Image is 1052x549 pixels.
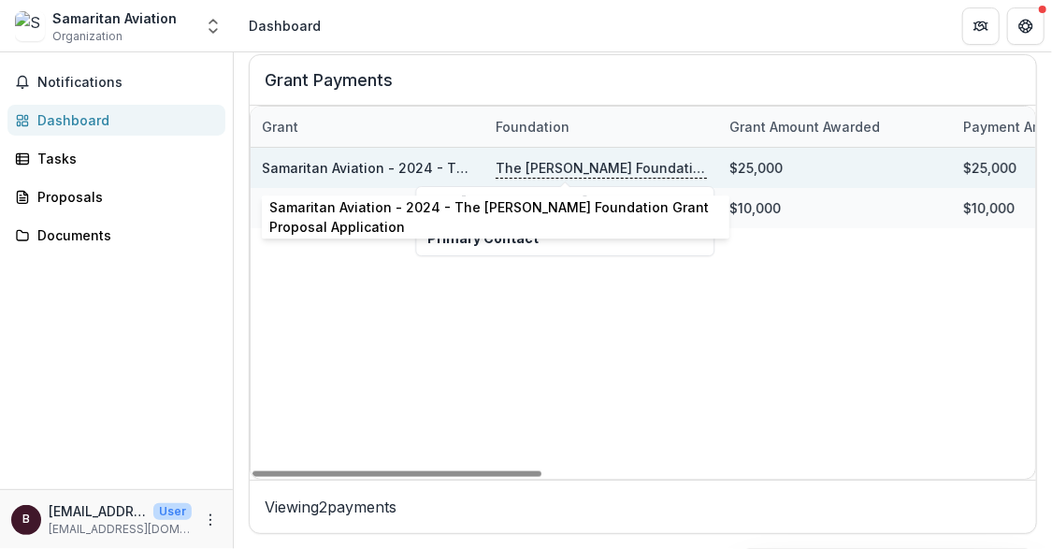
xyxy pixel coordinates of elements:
[496,158,707,179] p: The [PERSON_NAME] Foundation
[37,149,210,168] div: Tasks
[37,225,210,245] div: Documents
[7,181,225,212] a: Proposals
[153,503,192,520] p: User
[718,117,891,137] div: Grant amount awarded
[251,107,484,147] div: Grant
[7,105,225,136] a: Dashboard
[52,28,122,45] span: Organization
[265,496,1021,518] p: Viewing 2 payments
[484,107,718,147] div: Foundation
[15,11,45,41] img: Samaritan Aviation
[199,509,222,531] button: More
[37,75,218,91] span: Notifications
[49,501,146,521] p: [EMAIL_ADDRESS][DOMAIN_NAME]
[37,187,210,207] div: Proposals
[37,110,210,130] div: Dashboard
[262,200,520,216] a: Samaritan Aviation - 2023 - Application
[718,148,952,188] div: $25,000
[7,220,225,251] a: Documents
[52,8,177,28] div: Samaritan Aviation
[7,143,225,174] a: Tasks
[49,521,192,538] p: [EMAIL_ADDRESS][DOMAIN_NAME]
[718,188,952,228] div: $10,000
[684,191,706,213] button: Close
[251,117,310,137] div: Grant
[262,160,841,176] a: Samaritan Aviation - 2024 - The [PERSON_NAME] Foundation Grant Proposal Application
[427,228,702,248] p: Primary Contact
[718,107,952,147] div: Grant amount awarded
[265,70,1021,106] h2: Grant Payments
[484,117,581,137] div: Foundation
[1007,7,1045,45] button: Get Help
[249,16,321,36] div: Dashboard
[22,513,30,526] div: byeager@samaritanaviation.org
[241,12,328,39] nav: breadcrumb
[200,7,226,45] button: Open entity switcher
[7,67,225,97] button: Notifications
[962,7,1000,45] button: Partners
[427,195,702,212] h2: The [PERSON_NAME] Foundation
